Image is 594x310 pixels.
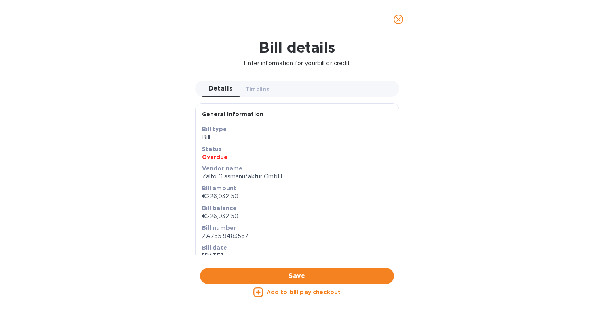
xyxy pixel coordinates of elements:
p: ZA755 9483567 [202,232,392,240]
button: close [389,10,408,29]
p: [DATE] [202,252,392,260]
b: Bill amount [202,185,237,191]
b: Status [202,146,222,152]
p: Enter information for your bill or credit [6,59,588,68]
p: €226,032.50 [202,212,392,221]
p: Zalto Glasmanufaktur GmbH [202,172,392,181]
b: Vendor name [202,165,243,172]
p: Bill [202,133,392,142]
b: Bill type [202,126,227,132]
p: Overdue [202,153,392,161]
h1: Bill details [6,39,588,56]
b: General information [202,111,264,117]
b: Bill balance [202,205,237,211]
span: Save [206,271,388,281]
b: Bill date [202,244,227,251]
button: Save [200,268,394,284]
b: Bill number [202,225,236,231]
span: Details [209,83,233,94]
p: €226,032.50 [202,192,392,201]
span: Timeline [246,85,270,93]
u: Add to bill pay checkout [266,289,341,295]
